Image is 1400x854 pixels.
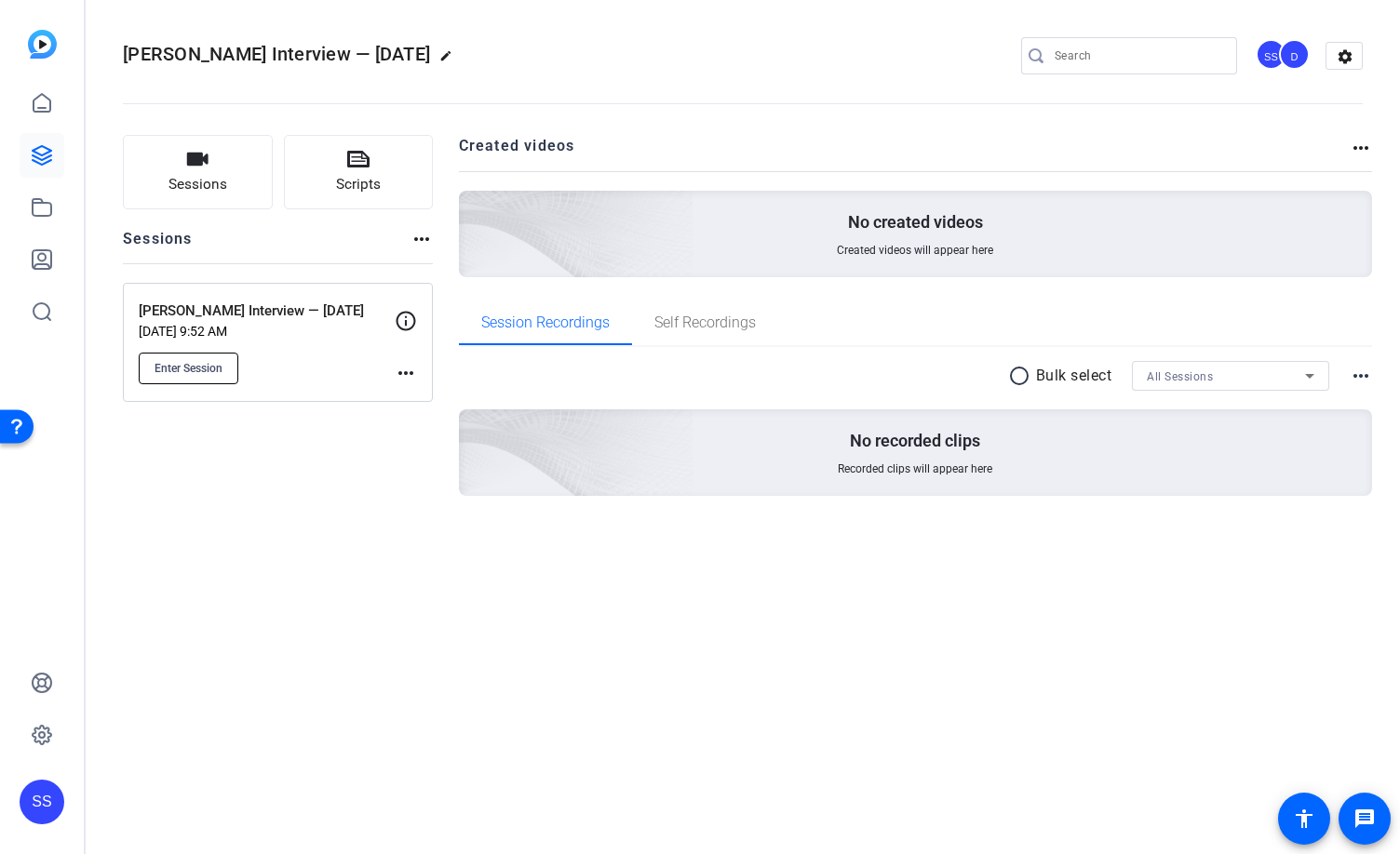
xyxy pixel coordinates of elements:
[1256,39,1288,72] ngx-avatar: Studio Support
[123,228,193,263] h2: Sessions
[439,49,462,72] mat-icon: edit
[1293,807,1315,830] mat-icon: accessibility
[1326,43,1364,71] mat-icon: settings
[1353,807,1376,830] mat-icon: message
[139,300,395,322] p: [PERSON_NAME] Interview — [DATE]
[20,780,64,824] div: SS
[139,353,238,384] button: Enter Session
[395,362,417,384] mat-icon: more_horiz
[123,43,430,65] span: [PERSON_NAME] Interview — [DATE]
[250,225,694,629] img: embarkstudio-empty-session.png
[654,315,756,330] span: Self Recordings
[459,135,1351,171] h2: Created videos
[284,135,434,209] button: Scripts
[1036,365,1112,387] p: Bulk select
[168,174,227,195] span: Sessions
[139,324,395,339] p: [DATE] 9:52 AM
[1147,370,1213,383] span: All Sessions
[250,7,694,410] img: Creted videos background
[850,430,980,452] p: No recorded clips
[1055,45,1222,67] input: Search
[1279,39,1310,70] div: D
[481,315,610,330] span: Session Recordings
[336,174,381,195] span: Scripts
[838,461,992,476] span: Recorded clips will appear here
[837,243,993,258] span: Created videos will appear here
[848,211,983,234] p: No created videos
[28,30,57,59] img: blue-gradient.svg
[1350,365,1372,387] mat-icon: more_horiz
[1279,39,1312,72] ngx-avatar: Director
[155,361,222,376] span: Enter Session
[411,228,433,250] mat-icon: more_horiz
[123,135,273,209] button: Sessions
[1350,137,1372,159] mat-icon: more_horiz
[1256,39,1286,70] div: SS
[1008,365,1036,387] mat-icon: radio_button_unchecked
